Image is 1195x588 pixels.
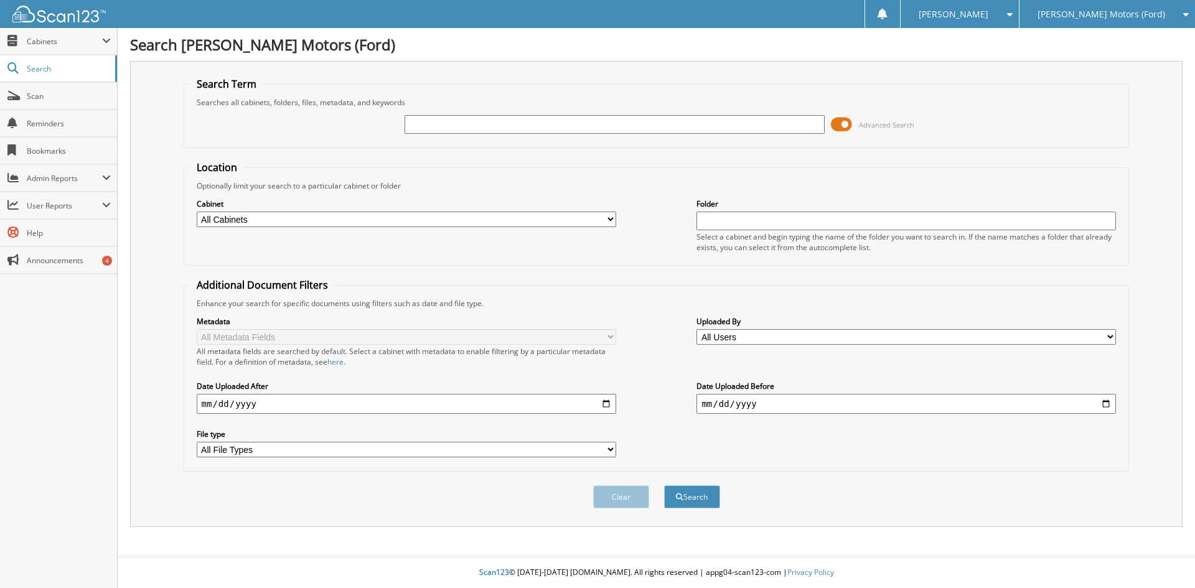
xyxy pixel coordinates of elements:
[479,567,509,577] span: Scan123
[197,198,616,209] label: Cabinet
[696,316,1116,327] label: Uploaded By
[197,316,616,327] label: Metadata
[190,298,1123,309] div: Enhance your search for specific documents using filters such as date and file type.
[197,394,616,414] input: start
[859,120,914,129] span: Advanced Search
[12,6,106,22] img: scan123-logo-white.svg
[190,278,334,292] legend: Additional Document Filters
[197,381,616,391] label: Date Uploaded After
[197,429,616,439] label: File type
[27,200,102,211] span: User Reports
[696,198,1116,209] label: Folder
[130,34,1183,55] h1: Search [PERSON_NAME] Motors (Ford)
[664,485,720,508] button: Search
[1038,11,1165,18] span: [PERSON_NAME] Motors (Ford)
[27,255,111,266] span: Announcements
[919,11,988,18] span: [PERSON_NAME]
[593,485,649,508] button: Clear
[190,161,243,174] legend: Location
[27,173,102,184] span: Admin Reports
[27,118,111,129] span: Reminders
[190,77,263,91] legend: Search Term
[197,346,616,367] div: All metadata fields are searched by default. Select a cabinet with metadata to enable filtering b...
[27,146,111,156] span: Bookmarks
[787,567,834,577] a: Privacy Policy
[27,36,102,47] span: Cabinets
[190,180,1123,191] div: Optionally limit your search to a particular cabinet or folder
[118,558,1195,588] div: © [DATE]-[DATE] [DOMAIN_NAME]. All rights reserved | appg04-scan123-com |
[327,357,344,367] a: here
[696,394,1116,414] input: end
[696,231,1116,253] div: Select a cabinet and begin typing the name of the folder you want to search in. If the name match...
[102,256,112,266] div: 4
[696,381,1116,391] label: Date Uploaded Before
[27,63,109,74] span: Search
[27,228,111,238] span: Help
[27,91,111,101] span: Scan
[190,97,1123,108] div: Searches all cabinets, folders, files, metadata, and keywords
